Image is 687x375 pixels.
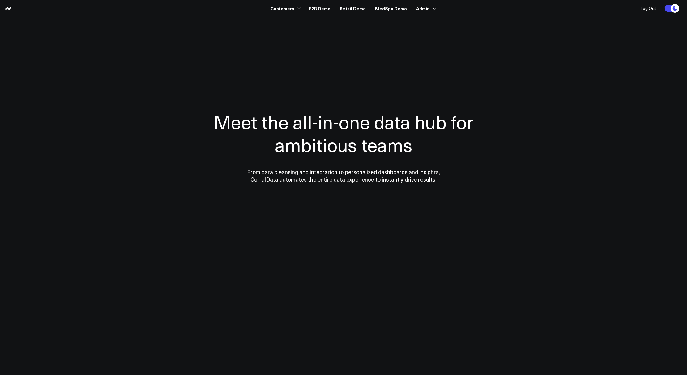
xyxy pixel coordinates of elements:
[375,3,407,14] a: MedSpa Demo
[234,168,453,183] p: From data cleansing and integration to personalized dashboards and insights, CorralData automates...
[416,3,435,14] a: Admin
[271,3,300,14] a: Customers
[309,3,331,14] a: B2B Demo
[340,3,366,14] a: Retail Demo
[192,110,495,156] h1: Meet the all-in-one data hub for ambitious teams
